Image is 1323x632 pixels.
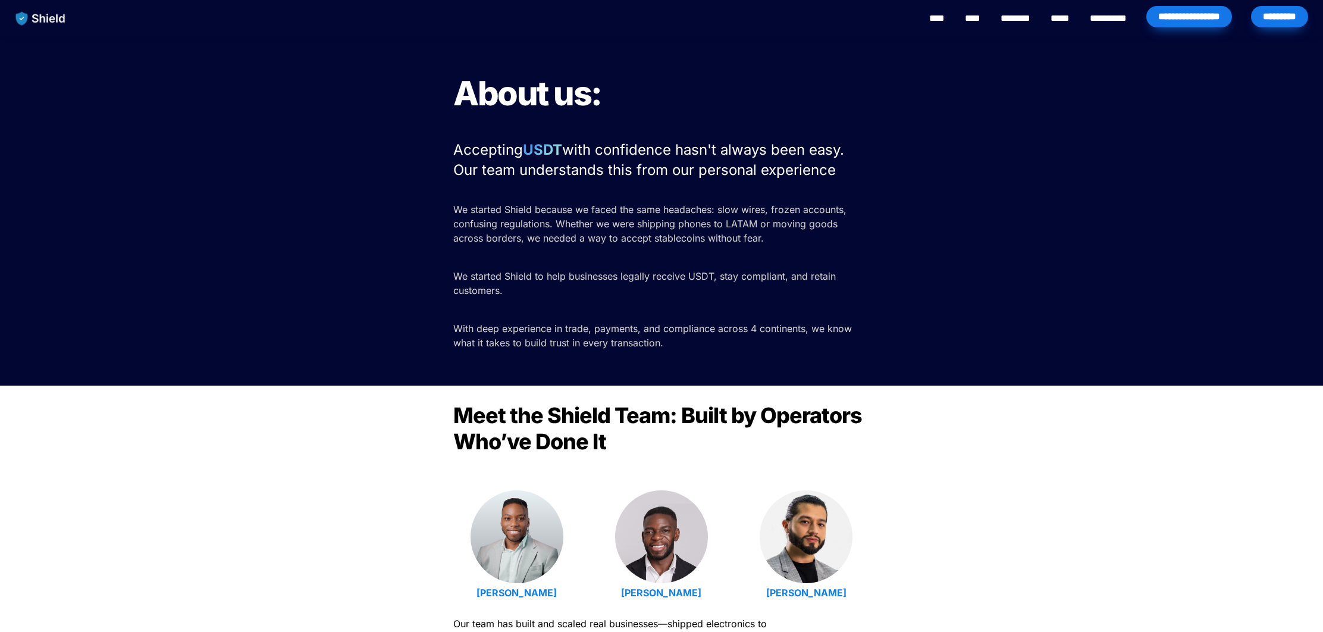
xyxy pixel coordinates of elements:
[476,587,557,599] a: [PERSON_NAME]
[621,587,701,599] a: [PERSON_NAME]
[10,6,71,31] img: website logo
[523,141,562,158] strong: USDT
[453,73,601,114] span: About us:
[453,323,855,349] span: With deep experience in trade, payments, and compliance across 4 continents, we know what it take...
[453,141,523,158] span: Accepting
[453,141,848,179] span: with confidence hasn't always been easy. Our team understands this from our personal experience
[453,204,849,244] span: We started Shield because we faced the same headaches: slow wires, frozen accounts, confusing reg...
[766,587,847,599] a: [PERSON_NAME]
[453,402,866,455] span: Meet the Shield Team: Built by Operators Who’ve Done It
[453,270,839,296] span: We started Shield to help businesses legally receive USDT, stay compliant, and retain customers.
